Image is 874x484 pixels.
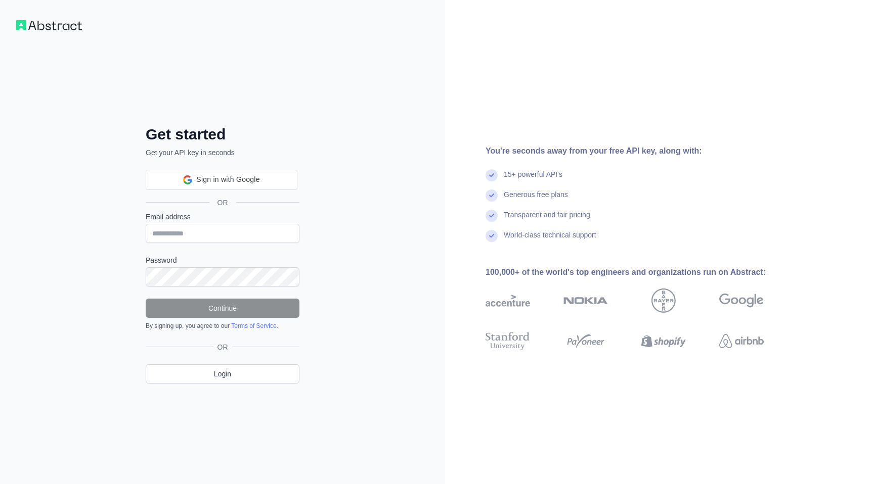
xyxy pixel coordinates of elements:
div: World-class technical support [504,230,596,250]
img: airbnb [719,330,764,352]
div: Transparent and fair pricing [504,210,590,230]
img: accenture [486,288,530,313]
a: Login [146,364,299,383]
img: payoneer [563,330,608,352]
a: Terms of Service [231,322,276,329]
button: Continue [146,299,299,318]
div: 15+ powerful API's [504,169,562,189]
img: stanford university [486,330,530,352]
img: check mark [486,169,498,181]
img: bayer [651,288,676,313]
img: nokia [563,288,608,313]
p: Get your API key in seconds [146,148,299,158]
span: Sign in with Google [196,174,259,185]
div: You're seconds away from your free API key, along with: [486,145,796,157]
div: 100,000+ of the world's top engineers and organizations run on Abstract: [486,266,796,278]
img: google [719,288,764,313]
div: Generous free plans [504,189,568,210]
label: Password [146,255,299,265]
img: check mark [486,230,498,242]
label: Email address [146,212,299,222]
div: Sign in with Google [146,170,297,190]
img: check mark [486,210,498,222]
span: OR [209,198,236,208]
span: OR [213,342,232,352]
h2: Get started [146,125,299,143]
img: check mark [486,189,498,202]
img: Workflow [16,20,82,30]
img: shopify [641,330,686,352]
div: By signing up, you agree to our . [146,322,299,330]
